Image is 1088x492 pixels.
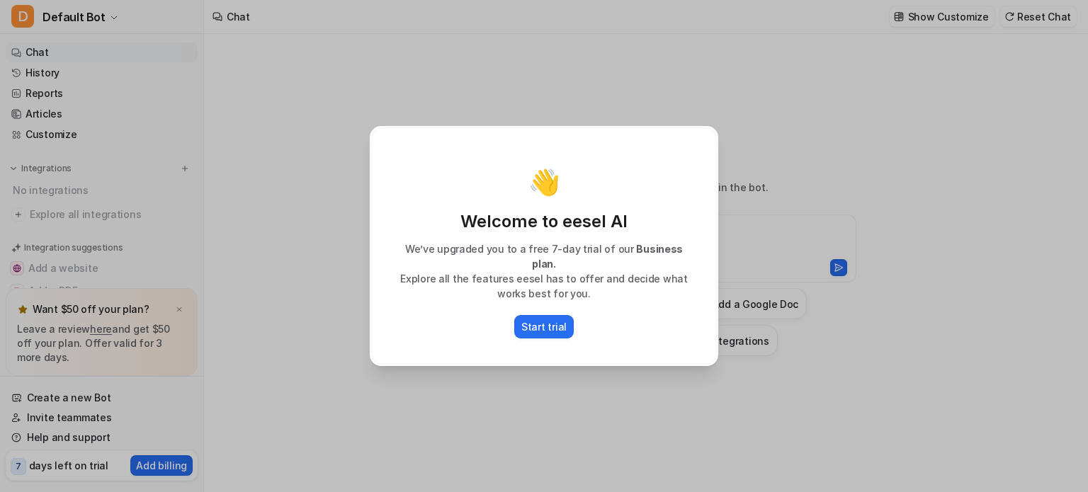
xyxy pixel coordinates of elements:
p: We’ve upgraded you to a free 7-day trial of our [386,241,702,271]
button: Start trial [514,315,574,338]
p: Explore all the features eesel has to offer and decide what works best for you. [386,271,702,301]
p: Start trial [521,319,567,334]
p: Welcome to eesel AI [386,210,702,233]
p: 👋 [528,168,560,196]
